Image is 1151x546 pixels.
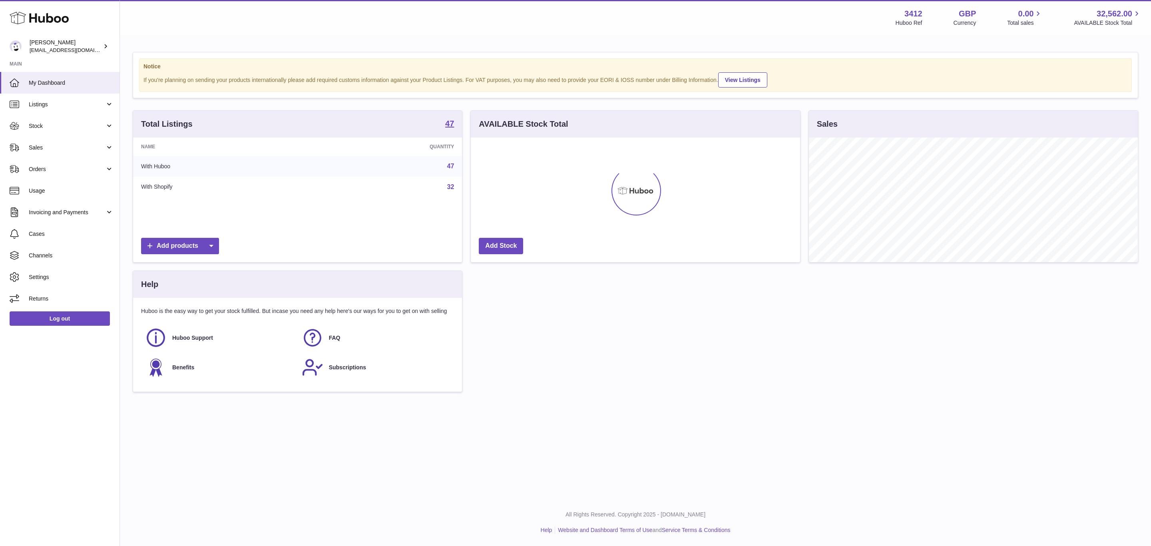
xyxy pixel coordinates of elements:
span: Stock [29,122,105,130]
span: Subscriptions [329,364,366,371]
a: View Listings [718,72,767,88]
span: 0.00 [1018,8,1034,19]
a: 47 [445,120,454,129]
a: Add Stock [479,238,523,254]
a: Service Terms & Conditions [662,527,731,533]
a: Add products [141,238,219,254]
a: 0.00 Total sales [1007,8,1043,27]
div: Huboo Ref [896,19,922,27]
a: Log out [10,311,110,326]
th: Name [133,137,311,156]
span: My Dashboard [29,79,114,87]
strong: 47 [445,120,454,128]
span: Channels [29,252,114,259]
p: All Rights Reserved. Copyright 2025 - [DOMAIN_NAME] [126,511,1145,518]
h3: Total Listings [141,119,193,130]
span: AVAILABLE Stock Total [1074,19,1141,27]
span: FAQ [329,334,341,342]
h3: Help [141,279,158,290]
a: 32,562.00 AVAILABLE Stock Total [1074,8,1141,27]
div: If you're planning on sending your products internationally please add required customs informati... [143,71,1127,88]
strong: 3412 [904,8,922,19]
a: 47 [447,163,454,169]
span: Listings [29,101,105,108]
span: Settings [29,273,114,281]
p: Huboo is the easy way to get your stock fulfilled. But incase you need any help here's our ways f... [141,307,454,315]
span: 32,562.00 [1097,8,1132,19]
span: Usage [29,187,114,195]
strong: GBP [959,8,976,19]
h3: Sales [817,119,838,130]
a: Huboo Support [145,327,294,349]
td: With Huboo [133,156,311,177]
div: Currency [954,19,976,27]
span: Invoicing and Payments [29,209,105,216]
span: Total sales [1007,19,1043,27]
a: Subscriptions [302,357,450,378]
a: FAQ [302,327,450,349]
span: Returns [29,295,114,303]
a: Website and Dashboard Terms of Use [558,527,652,533]
div: [PERSON_NAME] [30,39,102,54]
a: Help [541,527,552,533]
td: With Shopify [133,177,311,197]
a: 32 [447,183,454,190]
strong: Notice [143,63,1127,70]
img: internalAdmin-3412@internal.huboo.com [10,40,22,52]
span: Sales [29,144,105,151]
span: Benefits [172,364,194,371]
li: and [555,526,730,534]
th: Quantity [311,137,462,156]
span: [EMAIL_ADDRESS][DOMAIN_NAME] [30,47,117,53]
a: Benefits [145,357,294,378]
h3: AVAILABLE Stock Total [479,119,568,130]
span: Huboo Support [172,334,213,342]
span: Cases [29,230,114,238]
span: Orders [29,165,105,173]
